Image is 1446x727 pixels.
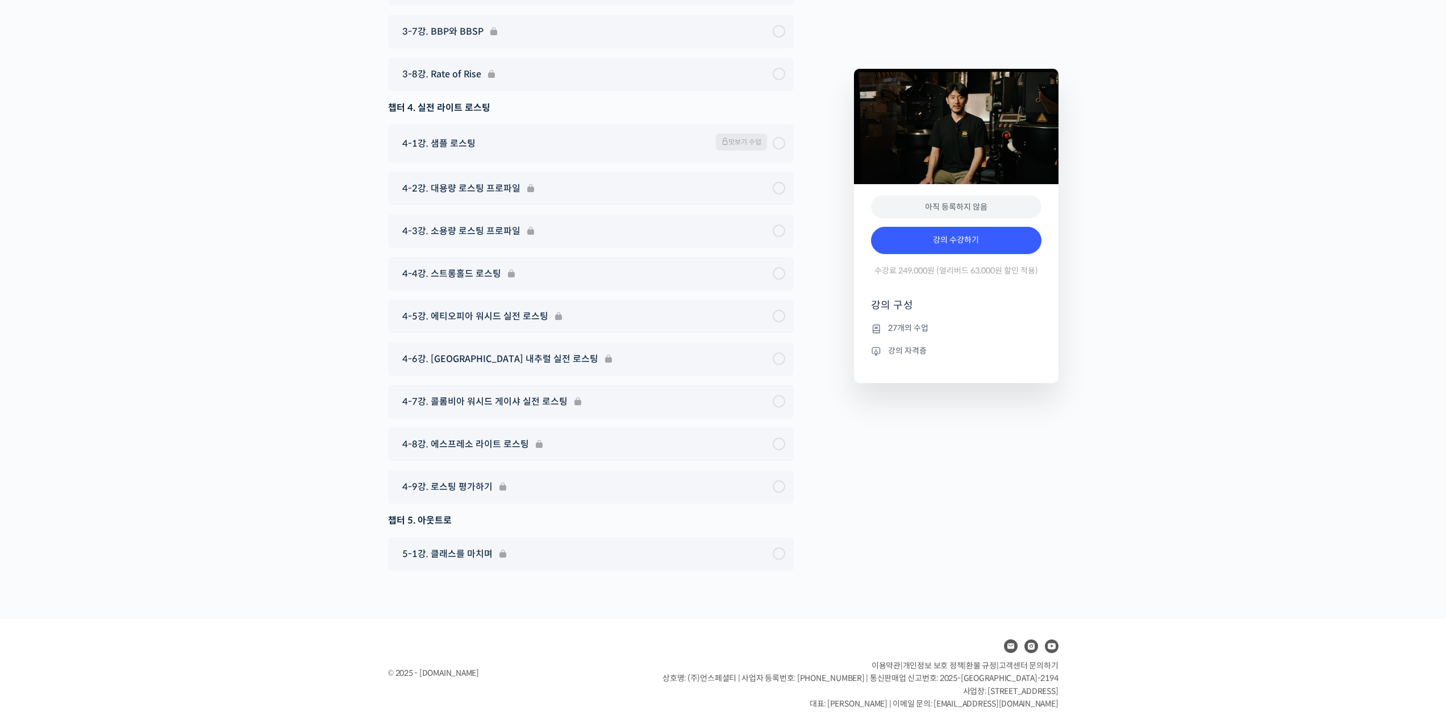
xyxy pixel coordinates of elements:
[872,660,901,671] a: 이용약관
[874,265,1038,276] span: 수강료 249,000원 (얼리버드 63,000원 할인 적용)
[36,377,43,387] span: 홈
[716,134,767,151] span: 맛보기 수업
[871,344,1041,358] li: 강의 자격증
[3,360,75,389] a: 홈
[402,136,476,151] span: 4-1강. 샘플 로스팅
[147,360,218,389] a: 설정
[871,196,1041,219] div: 아직 등록하지 않음
[388,100,794,115] div: 챕터 4. 실전 라이트 로스팅
[176,377,189,387] span: 설정
[75,360,147,389] a: 대화
[903,660,964,671] a: 개인정보 보호 정책
[662,659,1058,711] p: | | | 상호명: (주)언스페셜티 | 사업자 등록번호: [PHONE_NUMBER] | 통신판매업 신고번호: 2025-[GEOGRAPHIC_DATA]-2194 사업장: [ST...
[104,378,118,387] span: 대화
[871,322,1041,335] li: 27개의 수업
[999,660,1059,671] span: 고객센터 문의하기
[871,227,1041,254] a: 강의 수강하기
[966,660,997,671] a: 환불 규정
[388,513,794,528] div: 챕터 5. 아웃트로
[388,666,635,681] div: © 2025 - [DOMAIN_NAME]
[871,298,1041,321] h4: 강의 구성
[397,134,785,153] a: 4-1강. 샘플 로스팅 맛보기 수업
